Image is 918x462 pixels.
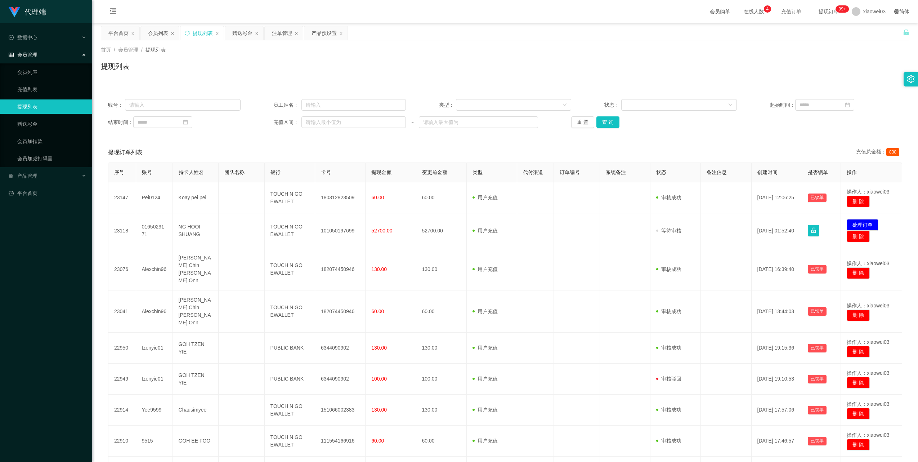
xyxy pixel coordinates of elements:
[656,407,681,413] span: 审核成功
[17,151,86,166] a: 会员加减打码量
[131,31,135,36] i: 图标: close
[173,248,219,290] td: [PERSON_NAME] Chin [PERSON_NAME] Onn
[752,290,802,333] td: [DATE] 13:44:03
[101,0,125,23] i: 图标: menu-fold
[9,35,14,40] i: 图标: check-circle-o
[894,9,899,14] i: 图标: global
[371,438,384,444] span: 60.00
[886,148,899,156] span: 830
[847,432,889,438] span: 操作人：xiaowei03
[416,364,467,395] td: 100.00
[563,103,567,108] i: 图标: down
[108,26,129,40] div: 平台首页
[136,182,173,213] td: Pei0124
[473,308,498,314] span: 用户充值
[136,395,173,426] td: Yee9599
[752,333,802,364] td: [DATE] 19:15:36
[766,5,769,13] p: 4
[656,266,681,272] span: 审核成功
[406,119,419,126] span: ~
[108,213,136,248] td: 23118
[265,290,315,333] td: TOUCH N GO EWALLET
[416,426,467,457] td: 60.00
[808,265,827,274] button: 已锁单
[752,213,802,248] td: [DATE] 01:52:40
[215,31,219,36] i: 图标: close
[108,290,136,333] td: 23041
[17,65,86,79] a: 会员列表
[179,169,204,175] span: 持卡人姓名
[101,61,130,72] h1: 提现列表
[273,119,301,126] span: 充值区间：
[108,333,136,364] td: 22950
[757,169,778,175] span: 创建时间
[778,9,805,14] span: 充值订单
[270,169,281,175] span: 银行
[312,26,337,40] div: 产品预设置
[183,120,188,125] i: 图标: calendar
[371,266,387,272] span: 130.00
[847,401,889,407] span: 操作人：xiaowei03
[136,333,173,364] td: tzenyie01
[473,438,498,444] span: 用户充值
[808,225,819,236] button: 图标: lock
[847,231,870,242] button: 删 除
[847,339,889,345] span: 操作人：xiaowei03
[473,345,498,351] span: 用户充值
[9,35,37,40] span: 数据中心
[114,169,124,175] span: 序号
[416,213,467,248] td: 52700.00
[315,364,366,395] td: 6344090902
[371,169,391,175] span: 提现金额
[315,290,366,333] td: 182074450946
[656,195,681,200] span: 审核成功
[422,169,447,175] span: 变更前金额
[101,47,111,53] span: 首页
[439,101,456,109] span: 类型：
[17,82,86,97] a: 充值列表
[808,437,827,445] button: 已锁单
[656,438,681,444] span: 审核成功
[770,101,795,109] span: 起始时间：
[9,52,37,58] span: 会员管理
[847,439,870,450] button: 删 除
[108,119,133,126] span: 结束时间：
[571,116,594,128] button: 重 置
[371,308,384,314] span: 60.00
[173,333,219,364] td: GOH TZEN YIE
[473,407,498,413] span: 用户充值
[173,395,219,426] td: Chausimyee
[315,395,366,426] td: 151066002383
[145,47,166,53] span: 提现列表
[273,101,301,109] span: 员工姓名：
[656,308,681,314] span: 审核成功
[17,134,86,148] a: 会员加扣款
[136,248,173,290] td: Alexchin96
[108,426,136,457] td: 22910
[808,375,827,383] button: 已锁单
[808,194,827,202] button: 已锁单
[9,52,14,57] i: 图标: table
[17,99,86,114] a: 提现列表
[416,395,467,426] td: 130.00
[148,26,168,40] div: 会员列表
[108,148,143,157] span: 提现订单列表
[847,303,889,308] span: 操作人：xiaowei03
[125,99,241,111] input: 请输入
[419,116,538,128] input: 请输入最大值为
[193,26,213,40] div: 提现列表
[596,116,619,128] button: 查 询
[255,31,259,36] i: 图标: close
[9,186,86,200] a: 图标: dashboard平台首页
[656,376,681,382] span: 审核驳回
[265,333,315,364] td: PUBLIC BANK
[173,182,219,213] td: Koay pei pei
[272,26,292,40] div: 注单管理
[752,426,802,457] td: [DATE] 17:46:57
[265,395,315,426] td: TOUCH N GO EWALLET
[371,195,384,200] span: 60.00
[808,169,828,175] span: 是否锁单
[752,395,802,426] td: [DATE] 17:57:06
[847,377,870,388] button: 删 除
[173,364,219,395] td: GOH TZEN YIE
